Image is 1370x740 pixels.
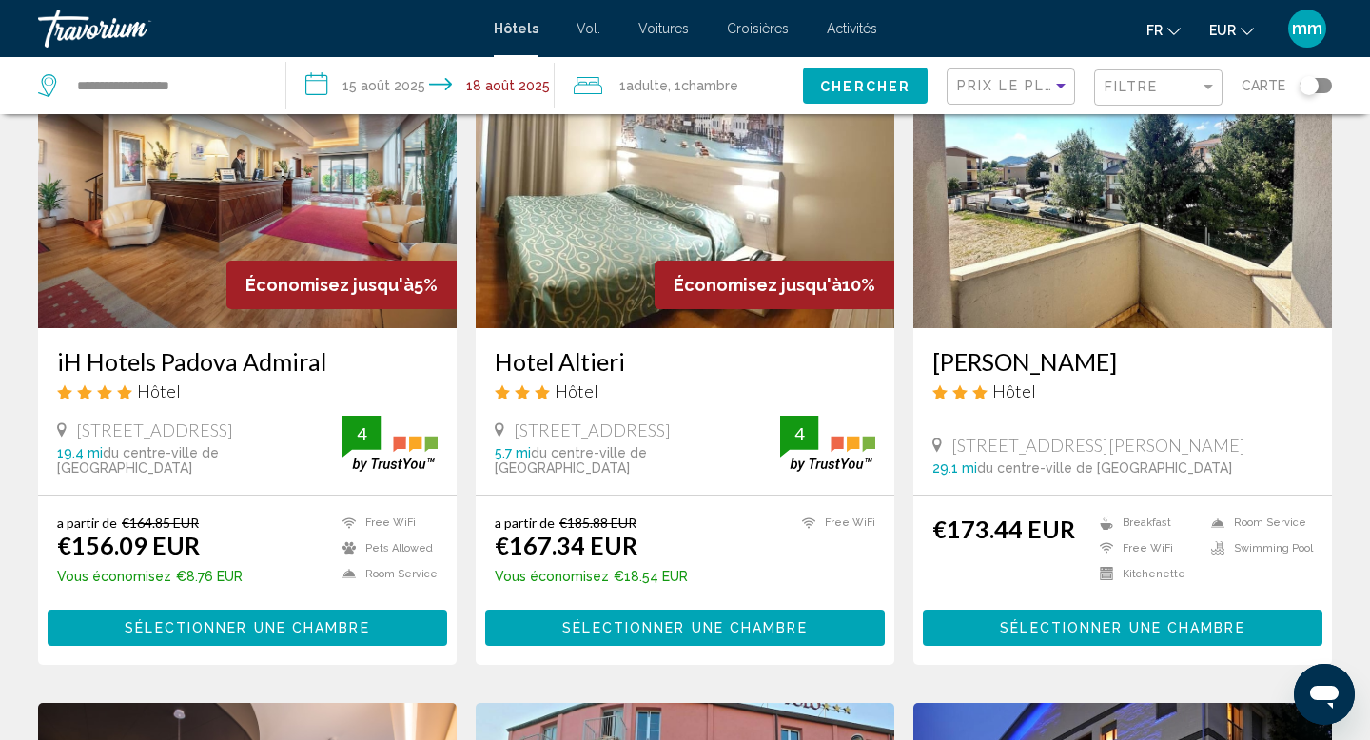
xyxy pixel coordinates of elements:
ins: €156.09 EUR [57,531,200,559]
span: Hôtel [555,380,598,401]
li: Free WiFi [333,515,438,531]
font: Chercher [820,79,910,94]
font: Prix le plus bas [957,78,1105,93]
img: Hotel image [476,24,894,328]
span: a partir de [57,515,117,531]
div: 4 star Hotel [57,380,438,401]
span: du centre-ville de [GEOGRAPHIC_DATA] [977,460,1232,476]
a: Sélectionner une chambre [48,614,447,635]
img: Hotel image [913,24,1332,328]
li: Room Service [333,566,438,582]
div: 4 [780,422,818,445]
img: trustyou-badge.svg [342,416,438,472]
button: Filtre [1094,68,1223,107]
li: Free WiFi [793,515,875,531]
a: Hôtels [494,21,538,36]
span: Sélectionner une chambre [125,621,369,636]
li: Kitchenette [1090,566,1202,582]
li: Free WiFi [1090,540,1202,556]
span: Sélectionner une chambre [1000,621,1244,636]
button: Sélectionner une chambre [923,610,1322,645]
li: Breakfast [1090,515,1202,531]
button: Voyageurs : 1 adulte, 0 enfant [555,57,803,114]
span: 19.4 mi [57,445,103,460]
a: Sélectionner une chambre [485,614,885,635]
li: Pets Allowed [333,540,438,556]
font: fr [1146,23,1163,38]
font: Filtre [1105,79,1159,94]
span: [STREET_ADDRESS] [76,419,233,440]
span: Vous économisez [57,569,171,584]
li: Swimming Pool [1202,540,1313,556]
span: Hôtel [992,380,1036,401]
span: Économisez jusqu'à [245,275,414,295]
button: Changer de langue [1146,16,1181,44]
span: Économisez jusqu'à [674,275,842,295]
ins: €167.34 EUR [495,531,637,559]
img: trustyou-badge.svg [780,416,875,472]
font: , 1 [668,78,681,93]
a: Sélectionner une chambre [923,614,1322,635]
span: [STREET_ADDRESS][PERSON_NAME] [951,435,1245,456]
a: Hotel Altieri [495,347,875,376]
div: 3 star Hotel [495,380,875,401]
button: Sélectionner une chambre [485,610,885,645]
span: Hôtel [137,380,181,401]
button: Basculer la carte [1285,77,1332,94]
font: adulte [626,78,668,93]
span: [STREET_ADDRESS] [514,419,671,440]
div: 10% [655,261,894,309]
button: Sélectionner une chambre [48,610,447,645]
li: Room Service [1202,515,1313,531]
img: Hotel image [38,24,457,328]
button: Changer de devise [1209,16,1254,44]
div: 4 [342,422,381,445]
del: €185.88 EUR [559,515,636,531]
font: Chambre [681,78,738,93]
a: Activités [827,21,877,36]
span: a partir de [495,515,555,531]
font: mm [1292,18,1322,38]
a: Travorium [38,10,475,48]
button: Chercher [803,68,928,104]
a: Croisières [727,21,789,36]
ins: €173.44 EUR [932,515,1075,543]
span: Vous économisez [495,569,609,584]
div: 5% [226,261,457,309]
iframe: Bouton de lancement de la fenêtre de messagerie [1294,664,1355,725]
span: du centre-ville de [GEOGRAPHIC_DATA] [495,445,647,476]
button: Date d'arrivée : 15 août 2025 Date de départ : 18 août 2025 [286,57,554,114]
a: iH Hotels Padova Admiral [57,347,438,376]
span: 29.1 mi [932,460,977,476]
del: €164.85 EUR [122,515,199,531]
span: Sélectionner une chambre [562,621,807,636]
a: Voitures [638,21,689,36]
p: €8.76 EUR [57,569,243,584]
font: EUR [1209,23,1236,38]
font: 1 [619,78,626,93]
div: 3 star Hotel [932,380,1313,401]
span: du centre-ville de [GEOGRAPHIC_DATA] [57,445,219,476]
font: Carte [1242,78,1285,93]
mat-select: Trier par [957,79,1069,95]
button: Menu utilisateur [1282,9,1332,49]
a: Vol. [577,21,600,36]
a: [PERSON_NAME] [932,347,1313,376]
span: 5.7 mi [495,445,531,460]
p: €18.54 EUR [495,569,688,584]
